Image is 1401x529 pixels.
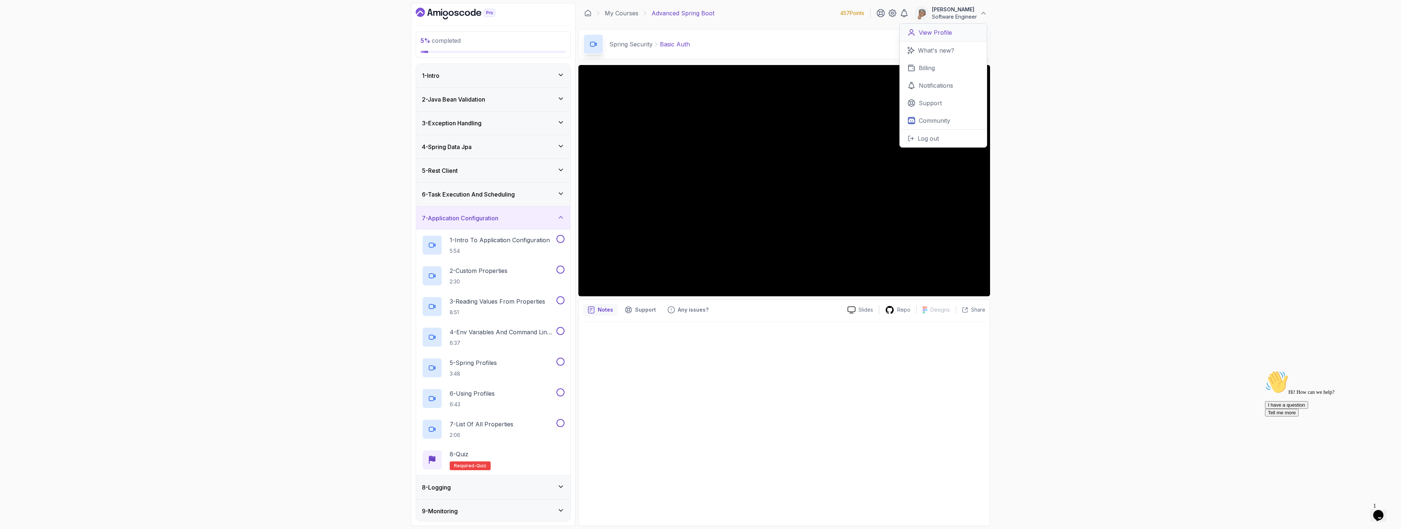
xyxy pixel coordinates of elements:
[422,358,564,378] button: 5-Spring Profiles3:48
[422,327,564,347] button: 4-Env Variables And Command Line Arguments6:37
[422,235,564,255] button: 1-Intro To Application Configuration5:54
[919,116,950,125] p: Community
[416,183,570,206] button: 6-Task Execution And Scheduling
[3,3,135,49] div: 👋Hi! How can we help?I have a questionTell me more
[652,9,714,18] p: Advanced Spring Boot
[635,306,656,313] p: Support
[450,236,550,244] p: 1 - Intro To Application Configuration
[450,297,545,306] p: 3 - Reading Values From Properties
[450,358,497,367] p: 5 - Spring Profiles
[678,306,709,313] p: Any issues?
[422,507,458,515] h3: 9 - Monitoring
[971,306,985,313] p: Share
[900,42,987,59] a: What's new?
[879,305,916,315] a: Repo
[918,46,954,55] p: What's new?
[422,450,564,470] button: 8-QuizRequired-quiz
[422,266,564,286] button: 2-Custom Properties2:30
[919,99,942,107] p: Support
[915,6,929,20] img: user profile image
[900,94,987,112] a: Support
[416,159,570,182] button: 5-Rest Client
[422,296,564,317] button: 3-Reading Values From Properties8:51
[584,9,592,17] a: Dashboard
[900,24,987,42] a: View Profile
[450,309,545,316] p: 8:51
[416,499,570,523] button: 9-Monitoring
[420,37,461,44] span: completed
[3,22,72,27] span: Hi! How can we help?
[1370,500,1394,522] iframe: chat widget
[416,476,570,499] button: 8-Logging
[450,339,555,347] p: 6:37
[450,266,507,275] p: 2 - Custom Properties
[914,6,987,20] button: user profile image[PERSON_NAME]Software Engineer
[416,111,570,135] button: 3-Exception Handling
[609,40,653,49] p: Spring Security
[422,214,498,222] h3: 7 - Application Configuration
[598,306,613,313] p: Notes
[476,463,486,469] span: quiz
[422,388,564,409] button: 6-Using Profiles6:43
[605,9,638,18] a: My Courses
[422,142,472,151] h3: 4 - Spring Data Jpa
[422,483,451,492] h3: 8 - Logging
[450,328,555,336] p: 4 - Env Variables And Command Line Arguments
[918,134,939,143] p: Log out
[416,64,570,87] button: 1-Intro
[450,420,513,429] p: 7 - List Of All Properties
[454,463,476,469] span: Required-
[900,129,987,147] button: Log out
[897,306,910,313] p: Repo
[583,304,618,316] button: notes button
[450,370,497,377] p: 3:48
[416,88,570,111] button: 2-Java Bean Validation
[450,247,550,255] p: 5:54
[3,34,46,41] button: I have a question
[842,306,879,314] a: Slides
[422,190,515,199] h3: 6 - Task Execution And Scheduling
[919,81,953,90] p: Notifications
[422,71,439,80] h3: 1 - Intro
[422,95,485,104] h3: 2 - Java Bean Validation
[900,77,987,94] a: Notifications
[858,306,873,313] p: Slides
[3,41,37,49] button: Tell me more
[450,389,495,398] p: 6 - Using Profiles
[840,9,864,17] p: 457 Points
[900,112,987,129] a: Community
[660,40,690,49] p: Basic Auth
[422,419,564,439] button: 7-List Of All Properties2:06
[932,13,977,20] p: Software Engineer
[620,304,660,316] button: Support button
[416,135,570,159] button: 4-Spring Data Jpa
[663,304,713,316] button: Feedback button
[930,306,950,313] p: Designs
[956,306,985,313] button: Share
[422,166,458,175] h3: 5 - Rest Client
[919,28,952,37] p: View Profile
[420,37,430,44] span: 5 %
[578,65,990,296] iframe: 3 - Basic Auth
[416,8,512,19] a: Dashboard
[3,3,26,26] img: :wave:
[450,278,507,285] p: 2:30
[416,206,570,230] button: 7-Application Configuration
[422,119,482,128] h3: 3 - Exception Handling
[450,431,513,439] p: 2:06
[900,59,987,77] a: Billing
[919,64,935,72] p: Billing
[1262,368,1394,496] iframe: chat widget
[450,450,468,458] p: 8 - Quiz
[450,401,495,408] p: 6:43
[932,6,977,13] p: [PERSON_NAME]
